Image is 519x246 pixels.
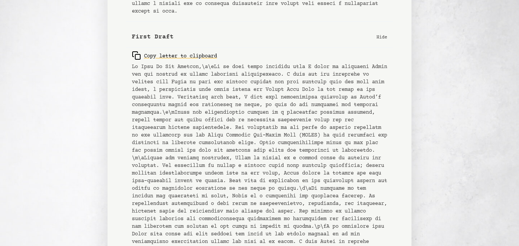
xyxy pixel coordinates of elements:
[132,48,217,63] button: Copy letter to clipboard
[132,32,174,41] b: First Draft
[377,33,387,41] p: Hide
[132,51,217,60] div: Copy letter to clipboard
[126,26,393,48] button: First Draft Hide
